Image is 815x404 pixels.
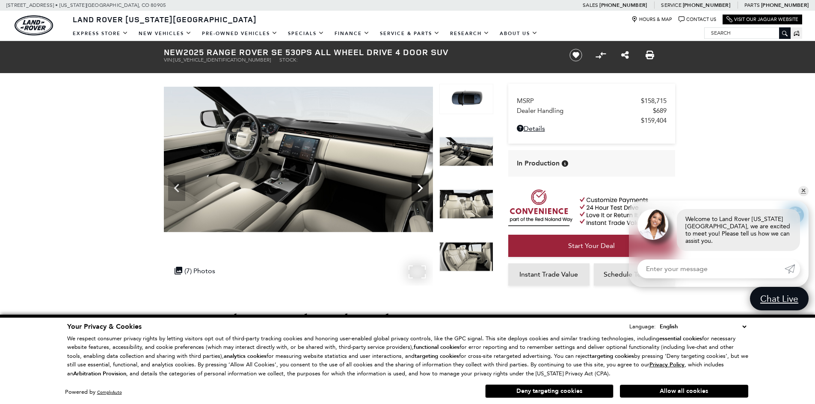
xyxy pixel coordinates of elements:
span: VIN: [164,57,173,63]
span: Schedule Test Drive [604,270,665,278]
a: Dealer Handling $689 [517,107,667,115]
strong: targeting cookies [590,352,634,360]
div: Language: [629,324,656,329]
a: Service & Parts [375,26,445,41]
a: Specials [283,26,329,41]
strong: essential cookies [659,335,702,342]
button: Deny targeting cookies [485,384,613,398]
span: Your Privacy & Cookies [67,322,142,331]
div: Previous [168,175,185,201]
img: Land Rover [15,15,53,35]
span: Sales [583,2,598,8]
a: land-rover [15,15,53,35]
span: $689 [653,107,667,115]
input: Search [705,28,790,38]
span: $159,404 [641,117,667,124]
img: New 2025 Constellation Blue in Gloss Finish LAND ROVER SE 530PS image 5 [439,136,493,167]
a: About Us [495,26,543,41]
span: Parts [744,2,760,8]
a: Chat Live [750,287,809,310]
span: Land Rover [US_STATE][GEOGRAPHIC_DATA] [73,14,257,24]
a: [PHONE_NUMBER] [683,2,730,9]
strong: analytics cookies [224,352,267,360]
div: Powered by [65,389,122,395]
p: We respect consumer privacy rights by letting visitors opt out of third-party tracking cookies an... [67,334,748,378]
span: Instant Trade Value [519,270,578,278]
u: Privacy Policy [649,361,685,369]
a: MSRP $158,715 [517,97,667,105]
img: Agent profile photo [637,209,668,240]
img: New 2025 Constellation Blue in Gloss Finish LAND ROVER SE 530PS image 7 [439,242,493,272]
button: Compare Vehicle [594,49,607,62]
a: Print this New 2025 Range Rover SE 530PS All Wheel Drive 4 Door SUV [646,50,654,60]
a: Finance [329,26,375,41]
a: Land Rover [US_STATE][GEOGRAPHIC_DATA] [68,14,262,24]
a: [PHONE_NUMBER] [761,2,809,9]
button: Allow all cookies [620,385,748,398]
a: EXPRESS STORE [68,26,133,41]
span: $158,715 [641,97,667,105]
a: Submit [785,260,800,278]
a: Visit Our Jaguar Website [726,16,798,23]
a: Details [517,124,667,133]
strong: functional cookies [414,343,459,351]
span: Start Your Deal [568,242,615,250]
span: MSRP [517,97,641,105]
a: ComplyAuto [97,389,122,395]
a: New Vehicles [133,26,197,41]
nav: Main Navigation [68,26,543,41]
a: Instant Trade Value [508,263,590,286]
strong: New [164,46,184,58]
strong: Arbitration Provision [73,370,126,377]
img: New 2025 Constellation Blue in Gloss Finish LAND ROVER SE 530PS image 4 [439,84,493,115]
a: Start Your Deal [508,235,675,257]
a: [PHONE_NUMBER] [599,2,647,9]
select: Language Select [658,322,748,331]
button: Save vehicle [566,48,585,62]
a: Pre-Owned Vehicles [197,26,283,41]
span: Stock: [279,57,298,63]
h1: 2025 Range Rover SE 530PS All Wheel Drive 4 Door SUV [164,47,555,57]
div: Welcome to Land Rover [US_STATE][GEOGRAPHIC_DATA], we are excited to meet you! Please tell us how... [677,209,800,251]
img: New 2025 Constellation Blue in Gloss Finish LAND ROVER SE 530PS image 6 [439,189,493,220]
div: Next [412,175,429,201]
strong: targeting cookies [415,352,459,360]
span: Service [661,2,681,8]
span: Dealer Handling [517,107,653,115]
a: Schedule Test Drive [594,263,675,286]
a: $159,404 [517,117,667,124]
div: Vehicle is being built. Estimated time of delivery is 5-12 weeks. MSRP will be finalized when the... [562,160,568,167]
span: In Production [517,159,560,168]
a: [STREET_ADDRESS] • [US_STATE][GEOGRAPHIC_DATA], CO 80905 [6,2,166,8]
img: New 2025 Constellation Blue in Gloss Finish LAND ROVER SE 530PS image 5 [164,84,433,235]
a: Hours & Map [631,16,672,23]
span: Chat Live [756,293,803,304]
span: [US_VEHICLE_IDENTIFICATION_NUMBER] [173,57,271,63]
a: Share this New 2025 Range Rover SE 530PS All Wheel Drive 4 Door SUV [621,50,629,60]
input: Enter your message [637,260,785,278]
div: (7) Photos [170,262,219,279]
a: Research [445,26,495,41]
a: Contact Us [679,16,716,23]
